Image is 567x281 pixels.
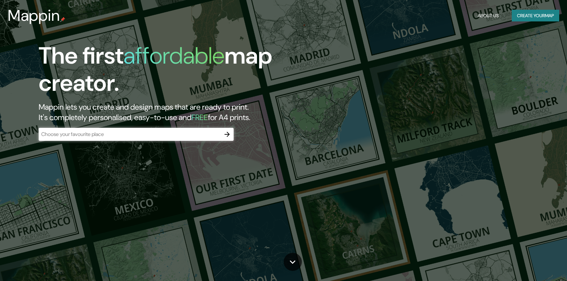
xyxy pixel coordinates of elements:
[8,6,60,25] h3: Mappin
[60,17,65,22] img: mappin-pin
[123,41,225,71] h1: affordable
[475,10,501,22] button: About Us
[39,130,221,138] input: Choose your favourite place
[512,10,559,22] button: Create yourmap
[509,256,560,274] iframe: Help widget launcher
[39,42,322,102] h1: The first map creator.
[191,112,208,122] h5: FREE
[39,102,322,123] h2: Mappin lets you create and design maps that are ready to print. It's completely personalised, eas...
